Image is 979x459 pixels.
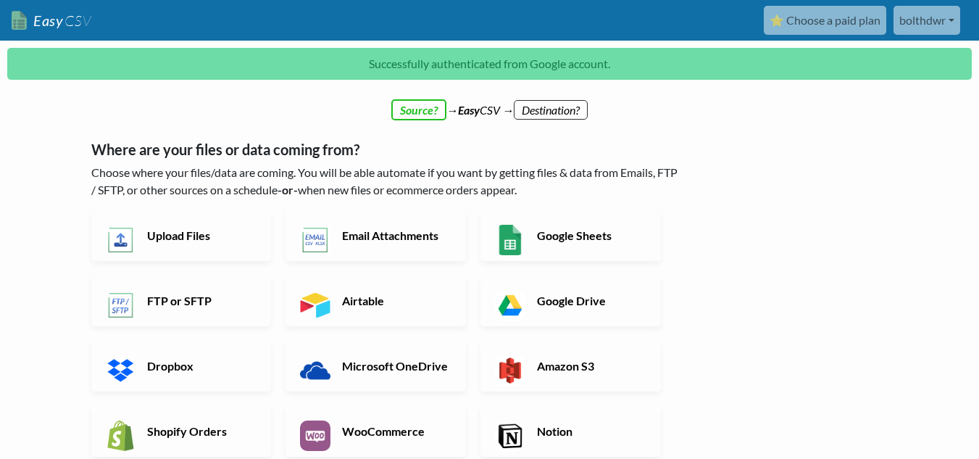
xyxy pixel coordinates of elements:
[91,164,682,199] p: Choose where your files/data are coming. You will be able automate if you want by getting files &...
[495,225,525,255] img: Google Sheets App & API
[300,421,330,451] img: WooCommerce App & API
[143,359,257,373] h6: Dropbox
[300,290,330,321] img: Airtable App & API
[143,424,257,438] h6: Shopify Orders
[533,359,647,373] h6: Amazon S3
[480,210,661,261] a: Google Sheets
[91,406,272,457] a: Shopify Orders
[106,290,136,321] img: FTP or SFTP App & API
[764,6,886,35] a: ⭐ Choose a paid plan
[300,355,330,386] img: Microsoft OneDrive App & API
[91,341,272,392] a: Dropbox
[533,294,647,307] h6: Google Drive
[77,87,903,119] div: → CSV →
[495,290,525,321] img: Google Drive App & API
[106,355,136,386] img: Dropbox App & API
[91,210,272,261] a: Upload Files
[106,225,136,255] img: Upload Files App & API
[286,210,466,261] a: Email Attachments
[533,228,647,242] h6: Google Sheets
[91,141,682,158] h5: Where are your files or data coming from?
[338,294,452,307] h6: Airtable
[480,341,661,392] a: Amazon S3
[63,12,91,30] span: CSV
[286,341,466,392] a: Microsoft OneDrive
[495,355,525,386] img: Amazon S3 App & API
[480,276,661,326] a: Google Drive
[91,276,272,326] a: FTP or SFTP
[300,225,330,255] img: Email New CSV or XLSX File App & API
[143,294,257,307] h6: FTP or SFTP
[480,406,661,457] a: Notion
[286,276,466,326] a: Airtable
[278,183,298,197] b: -or-
[143,228,257,242] h6: Upload Files
[7,48,972,80] p: Successfully authenticated from Google account.
[533,424,647,438] h6: Notion
[495,421,525,451] img: Notion App & API
[338,424,452,438] h6: WooCommerce
[286,406,466,457] a: WooCommerce
[338,359,452,373] h6: Microsoft OneDrive
[106,421,136,451] img: Shopify App & API
[12,6,91,36] a: EasyCSV
[893,6,960,35] a: bolthdwr
[338,228,452,242] h6: Email Attachments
